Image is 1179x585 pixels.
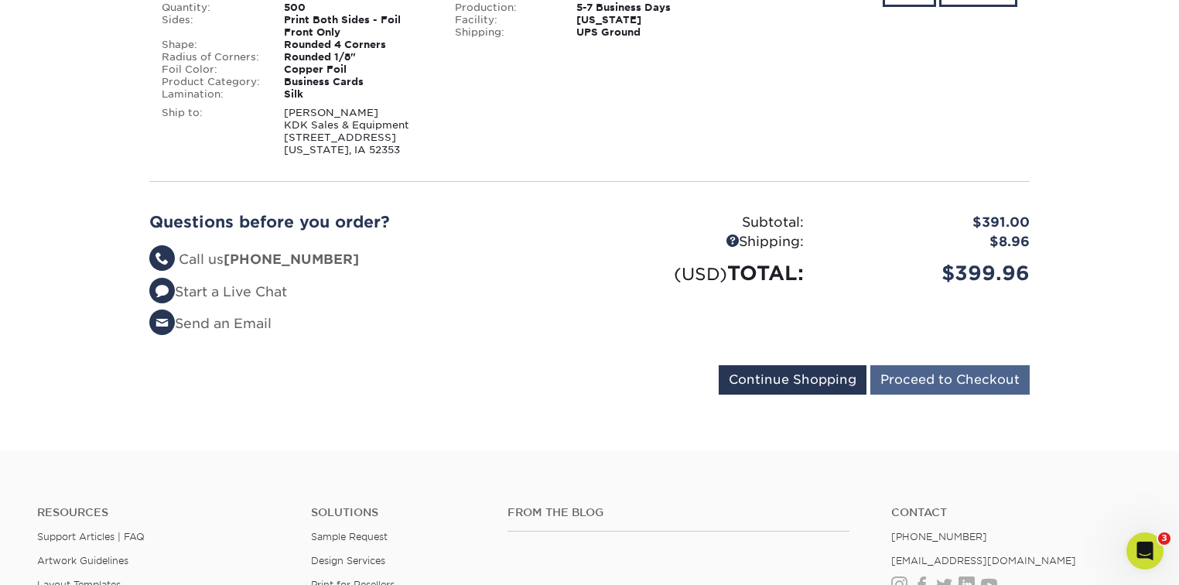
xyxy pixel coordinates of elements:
[565,26,736,39] div: UPS Ground
[272,76,443,88] div: Business Cards
[589,258,815,288] div: TOTAL:
[272,88,443,101] div: Silk
[891,506,1142,519] a: Contact
[311,555,385,566] a: Design Services
[443,26,566,39] div: Shipping:
[272,39,443,51] div: Rounded 4 Corners
[224,251,359,267] strong: [PHONE_NUMBER]
[150,88,272,101] div: Lamination:
[507,506,849,519] h4: From the Blog
[891,531,987,542] a: [PHONE_NUMBER]
[149,284,287,299] a: Start a Live Chat
[150,63,272,76] div: Foil Color:
[443,14,566,26] div: Facility:
[272,51,443,63] div: Rounded 1/8"
[589,213,815,233] div: Subtotal:
[149,316,272,331] a: Send an Email
[589,232,815,252] div: Shipping:
[37,506,288,519] h4: Resources
[674,264,727,284] small: (USD)
[272,63,443,76] div: Copper Foil
[565,14,736,26] div: [US_STATE]
[815,232,1041,252] div: $8.96
[149,250,578,270] li: Call us
[1126,532,1164,570] iframe: Intercom live chat
[311,506,484,519] h4: Solutions
[150,51,272,63] div: Radius of Corners:
[870,365,1030,395] input: Proceed to Checkout
[272,14,443,39] div: Print Both Sides - Foil Front Only
[150,76,272,88] div: Product Category:
[150,14,272,39] div: Sides:
[272,107,443,156] div: [PERSON_NAME] KDK Sales & Equipment [STREET_ADDRESS] [US_STATE], IA 52353
[891,555,1076,566] a: [EMAIL_ADDRESS][DOMAIN_NAME]
[37,531,145,542] a: Support Articles | FAQ
[1158,532,1170,545] span: 3
[37,555,128,566] a: Artwork Guidelines
[150,2,272,14] div: Quantity:
[149,213,578,231] h2: Questions before you order?
[719,365,866,395] input: Continue Shopping
[815,213,1041,233] div: $391.00
[565,2,736,14] div: 5-7 Business Days
[443,2,566,14] div: Production:
[150,39,272,51] div: Shape:
[815,258,1041,288] div: $399.96
[150,107,272,156] div: Ship to:
[272,2,443,14] div: 500
[311,531,388,542] a: Sample Request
